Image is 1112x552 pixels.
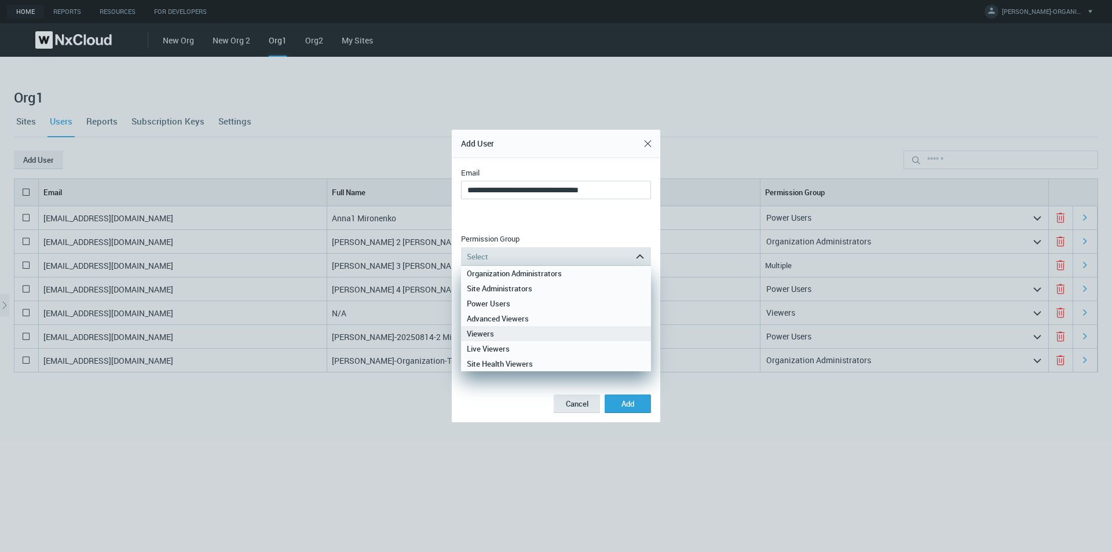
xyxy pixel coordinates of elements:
div: Live Viewers [467,341,645,356]
span: Add User [461,138,494,149]
button: Cancel [554,394,600,413]
div: Viewers [467,326,645,341]
label: Permission Group [461,233,520,245]
div: Advanced Viewers [467,311,645,326]
div: Select [461,247,635,266]
span: Add [621,399,634,409]
button: Add [605,394,651,413]
label: Email [461,167,480,179]
div: Site Health Viewers [467,356,645,371]
button: Close [638,134,657,153]
div: Power Users [467,296,645,311]
div: Site Administrators [467,281,645,296]
div: Organization Administrators [467,266,645,281]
